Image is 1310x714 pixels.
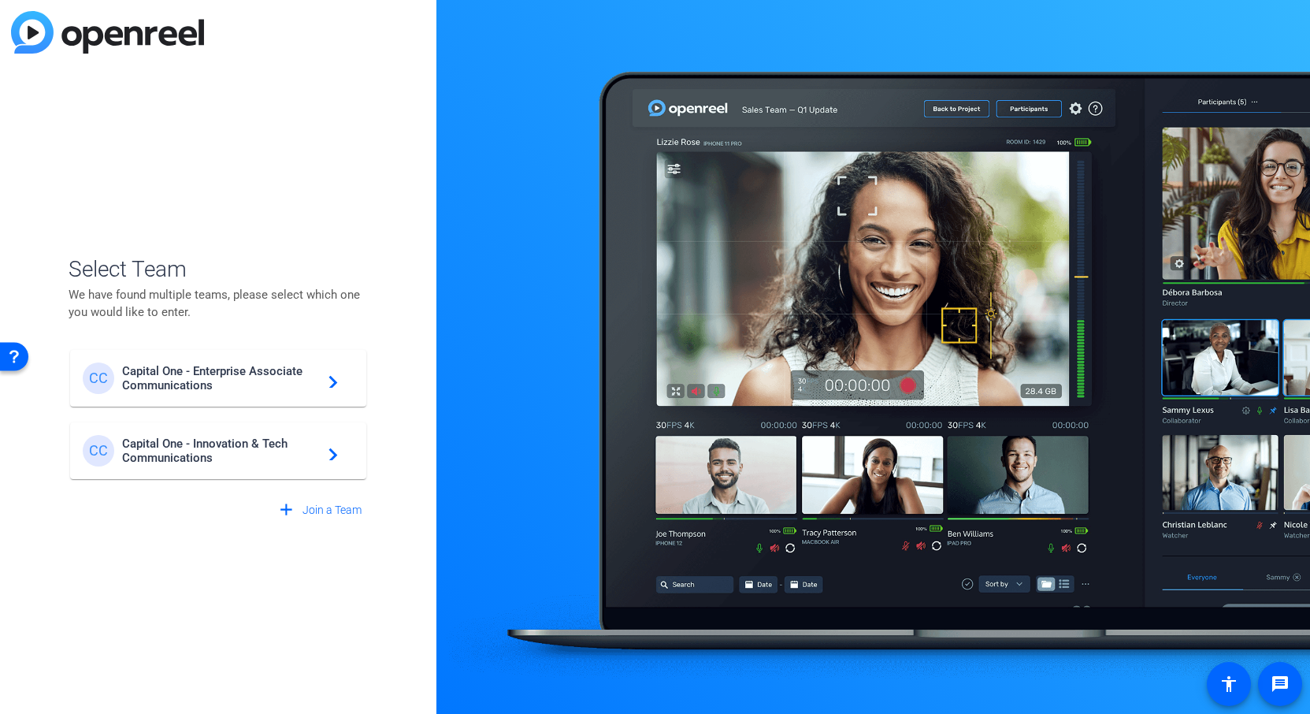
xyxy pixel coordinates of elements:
[11,11,204,54] img: blue-gradient.svg
[122,364,319,392] span: Capital One - Enterprise Associate Communications
[270,496,368,525] button: Join a Team
[122,437,319,465] span: Capital One - Innovation & Tech Communications
[69,253,368,286] span: Select Team
[1219,675,1238,694] mat-icon: accessibility
[1271,675,1290,694] mat-icon: message
[319,441,338,460] mat-icon: navigate_next
[69,286,368,321] p: We have found multiple teams, please select which one you would like to enter.
[276,500,296,520] mat-icon: add
[83,435,114,467] div: CC
[302,502,362,519] span: Join a Team
[319,369,338,388] mat-icon: navigate_next
[83,363,114,394] div: CC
